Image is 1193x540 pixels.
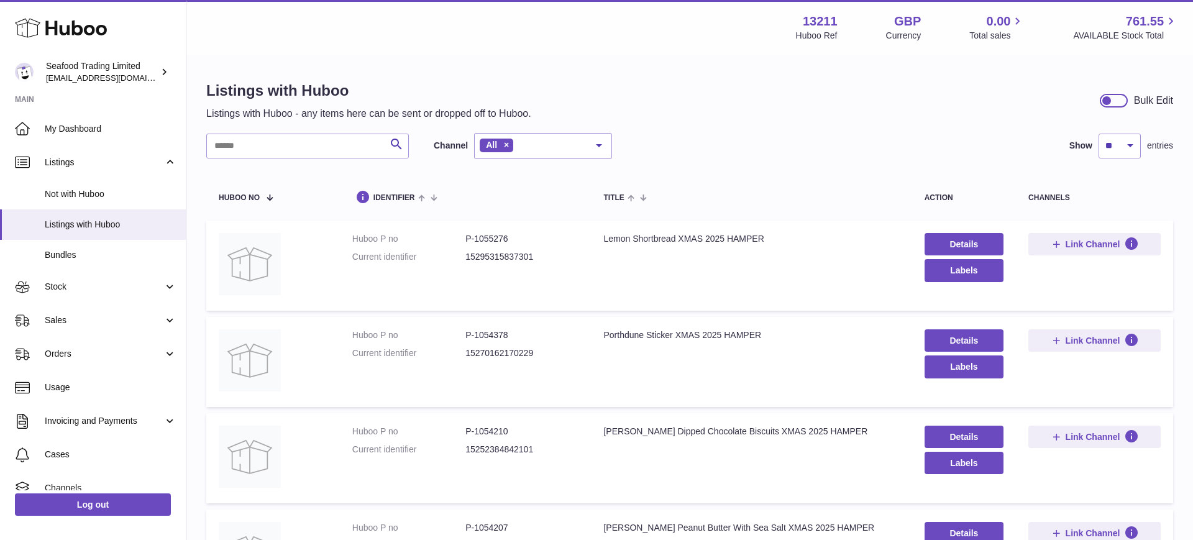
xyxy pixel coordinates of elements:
[796,30,838,42] div: Huboo Ref
[925,329,1003,352] a: Details
[886,30,921,42] div: Currency
[352,251,465,263] dt: Current identifier
[925,259,1003,281] button: Labels
[352,347,465,359] dt: Current identifier
[1066,528,1120,539] span: Link Channel
[434,140,468,152] label: Channel
[45,157,163,168] span: Listings
[1134,94,1173,108] div: Bulk Edit
[1066,335,1120,346] span: Link Channel
[206,107,531,121] p: Listings with Huboo - any items here can be sent or dropped off to Huboo.
[352,522,465,534] dt: Huboo P no
[1066,239,1120,250] span: Link Channel
[45,219,176,231] span: Listings with Huboo
[15,493,171,516] a: Log out
[219,194,260,202] span: Huboo no
[1147,140,1173,152] span: entries
[1028,329,1161,352] button: Link Channel
[1028,426,1161,448] button: Link Channel
[1069,140,1092,152] label: Show
[219,233,281,295] img: Lemon Shortbread XMAS 2025 HAMPER
[925,194,1003,202] div: action
[465,426,578,437] dd: P-1054210
[925,426,1003,448] a: Details
[465,233,578,245] dd: P-1055276
[603,233,899,245] div: Lemon Shortbread XMAS 2025 HAMPER
[352,329,465,341] dt: Huboo P no
[206,81,531,101] h1: Listings with Huboo
[1028,233,1161,255] button: Link Channel
[219,329,281,391] img: Porthdune Sticker XMAS 2025 HAMPER
[45,415,163,427] span: Invoicing and Payments
[925,452,1003,474] button: Labels
[45,449,176,460] span: Cases
[969,30,1025,42] span: Total sales
[1066,431,1120,442] span: Link Channel
[465,329,578,341] dd: P-1054378
[969,13,1025,42] a: 0.00 Total sales
[1126,13,1164,30] span: 761.55
[46,60,158,84] div: Seafood Trading Limited
[987,13,1011,30] span: 0.00
[46,73,183,83] span: [EMAIL_ADDRESS][DOMAIN_NAME]
[219,426,281,488] img: Teoni's Dipped Chocolate Biscuits XMAS 2025 HAMPER
[603,194,624,202] span: title
[45,314,163,326] span: Sales
[373,194,415,202] span: identifier
[352,426,465,437] dt: Huboo P no
[486,140,497,150] span: All
[45,281,163,293] span: Stock
[465,444,578,455] dd: 15252384842101
[925,355,1003,378] button: Labels
[45,249,176,261] span: Bundles
[1028,194,1161,202] div: channels
[603,522,899,534] div: [PERSON_NAME] Peanut Butter With Sea Salt XMAS 2025 HAMPER
[45,123,176,135] span: My Dashboard
[1073,13,1178,42] a: 761.55 AVAILABLE Stock Total
[465,522,578,534] dd: P-1054207
[803,13,838,30] strong: 13211
[1073,30,1178,42] span: AVAILABLE Stock Total
[45,348,163,360] span: Orders
[352,444,465,455] dt: Current identifier
[352,233,465,245] dt: Huboo P no
[465,347,578,359] dd: 15270162170229
[925,233,1003,255] a: Details
[45,482,176,494] span: Channels
[15,63,34,81] img: internalAdmin-13211@internal.huboo.com
[603,329,899,341] div: Porthdune Sticker XMAS 2025 HAMPER
[465,251,578,263] dd: 15295315837301
[894,13,921,30] strong: GBP
[45,382,176,393] span: Usage
[45,188,176,200] span: Not with Huboo
[603,426,899,437] div: [PERSON_NAME] Dipped Chocolate Biscuits XMAS 2025 HAMPER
